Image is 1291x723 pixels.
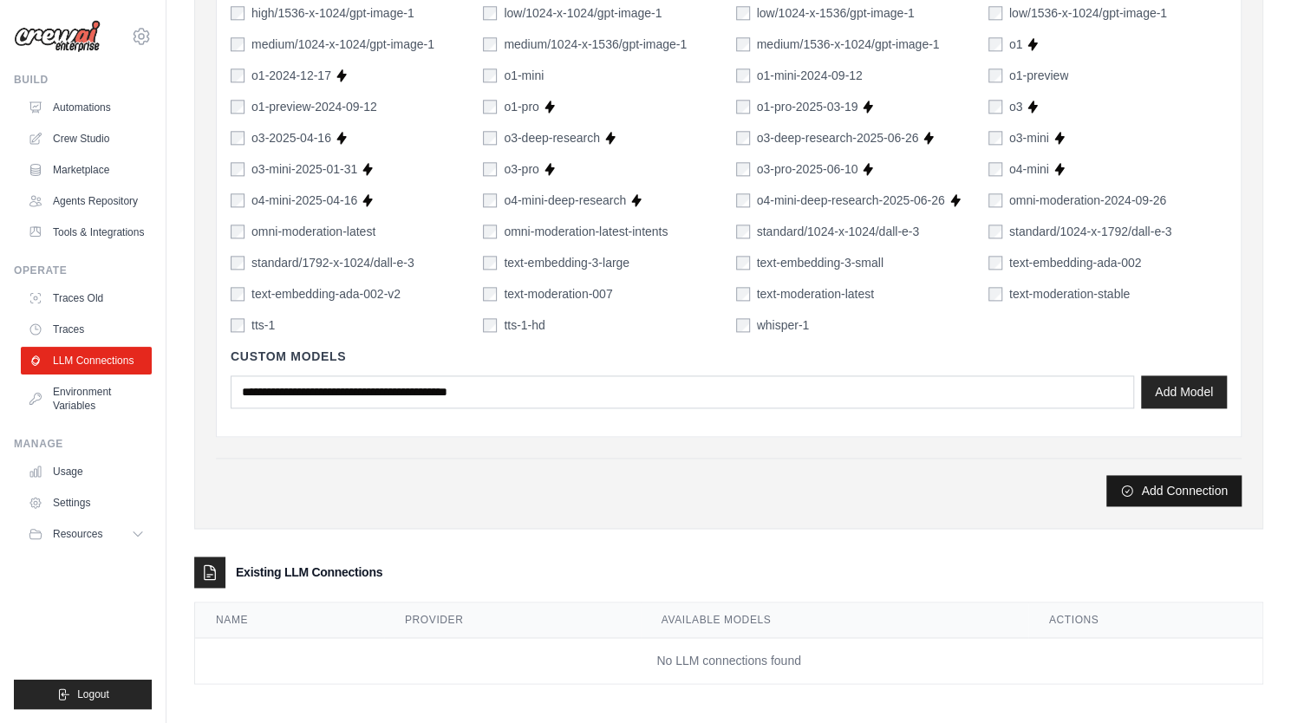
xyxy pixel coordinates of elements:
[231,162,245,176] input: o3-mini-2025-01-31
[21,218,152,246] a: Tools & Integrations
[736,68,750,82] input: o1-mini-2024-09-12
[988,287,1002,301] input: text-moderation-stable
[21,187,152,215] a: Agents Repository
[483,287,497,301] input: text-moderation-007
[1009,285,1130,303] label: text-moderation-stable
[736,6,750,20] input: low/1024-x-1536/gpt-image-1
[21,316,152,343] a: Traces
[251,67,331,84] label: o1-2024-12-17
[757,285,874,303] label: text-moderation-latest
[21,489,152,517] a: Settings
[483,162,497,176] input: o3-pro
[21,520,152,548] button: Resources
[504,4,662,22] label: low/1024-x-1024/gpt-image-1
[251,316,275,334] label: tts-1
[231,225,245,238] input: omni-moderation-latest
[504,36,687,53] label: medium/1024-x-1536/gpt-image-1
[483,256,497,270] input: text-embedding-3-large
[231,256,245,270] input: standard/1792-x-1024/dall-e-3
[21,458,152,485] a: Usage
[483,68,497,82] input: o1-mini
[1009,4,1167,22] label: low/1536-x-1024/gpt-image-1
[14,73,152,87] div: Build
[1028,602,1262,638] th: Actions
[251,129,331,147] label: o3-2025-04-16
[1009,160,1049,178] label: o4-mini
[1106,475,1242,506] button: Add Connection
[757,160,858,178] label: o3-pro-2025-06-10
[231,348,1227,365] h4: Custom Models
[504,129,600,147] label: o3-deep-research
[53,527,102,541] span: Resources
[504,254,629,271] label: text-embedding-3-large
[736,37,750,51] input: medium/1536-x-1024/gpt-image-1
[14,20,101,53] img: Logo
[21,378,152,420] a: Environment Variables
[1009,129,1049,147] label: o3-mini
[1009,36,1023,53] label: o1
[231,193,245,207] input: o4-mini-2025-04-16
[384,602,641,638] th: Provider
[21,156,152,184] a: Marketplace
[1009,223,1172,240] label: standard/1024-x-1792/dall-e-3
[757,98,858,115] label: o1-pro-2025-03-19
[504,98,538,115] label: o1-pro
[504,192,626,209] label: o4-mini-deep-research
[757,67,863,84] label: o1-mini-2024-09-12
[757,4,915,22] label: low/1024-x-1536/gpt-image-1
[251,4,414,22] label: high/1536-x-1024/gpt-image-1
[251,192,357,209] label: o4-mini-2025-04-16
[757,316,810,334] label: whisper-1
[21,347,152,375] a: LLM Connections
[1009,254,1142,271] label: text-embedding-ada-002
[988,193,1002,207] input: omni-moderation-2024-09-26
[1141,375,1227,408] button: Add Model
[483,318,497,332] input: tts-1-hd
[757,192,945,209] label: o4-mini-deep-research-2025-06-26
[231,100,245,114] input: o1-preview-2024-09-12
[21,125,152,153] a: Crew Studio
[483,131,497,145] input: o3-deep-research
[251,160,357,178] label: o3-mini-2025-01-31
[231,287,245,301] input: text-embedding-ada-002-v2
[988,162,1002,176] input: o4-mini
[21,284,152,312] a: Traces Old
[483,225,497,238] input: omni-moderation-latest-intents
[988,68,1002,82] input: o1-preview
[736,162,750,176] input: o3-pro-2025-06-10
[504,67,544,84] label: o1-mini
[757,254,883,271] label: text-embedding-3-small
[21,94,152,121] a: Automations
[641,602,1028,638] th: Available Models
[736,318,750,332] input: whisper-1
[504,223,668,240] label: omni-moderation-latest-intents
[736,287,750,301] input: text-moderation-latest
[251,36,434,53] label: medium/1024-x-1024/gpt-image-1
[483,37,497,51] input: medium/1024-x-1536/gpt-image-1
[1009,98,1023,115] label: o3
[231,37,245,51] input: medium/1024-x-1024/gpt-image-1
[504,316,544,334] label: tts-1-hd
[14,680,152,709] button: Logout
[231,68,245,82] input: o1-2024-12-17
[231,318,245,332] input: tts-1
[77,687,109,701] span: Logout
[504,160,538,178] label: o3-pro
[231,6,245,20] input: high/1536-x-1024/gpt-image-1
[988,256,1002,270] input: text-embedding-ada-002
[988,225,1002,238] input: standard/1024-x-1792/dall-e-3
[251,285,401,303] label: text-embedding-ada-002-v2
[1009,67,1068,84] label: o1-preview
[757,223,920,240] label: standard/1024-x-1024/dall-e-3
[736,131,750,145] input: o3-deep-research-2025-06-26
[195,638,1262,684] td: No LLM connections found
[504,285,612,303] label: text-moderation-007
[988,131,1002,145] input: o3-mini
[736,193,750,207] input: o4-mini-deep-research-2025-06-26
[988,6,1002,20] input: low/1536-x-1024/gpt-image-1
[757,129,919,147] label: o3-deep-research-2025-06-26
[14,437,152,451] div: Manage
[483,100,497,114] input: o1-pro
[231,131,245,145] input: o3-2025-04-16
[251,98,377,115] label: o1-preview-2024-09-12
